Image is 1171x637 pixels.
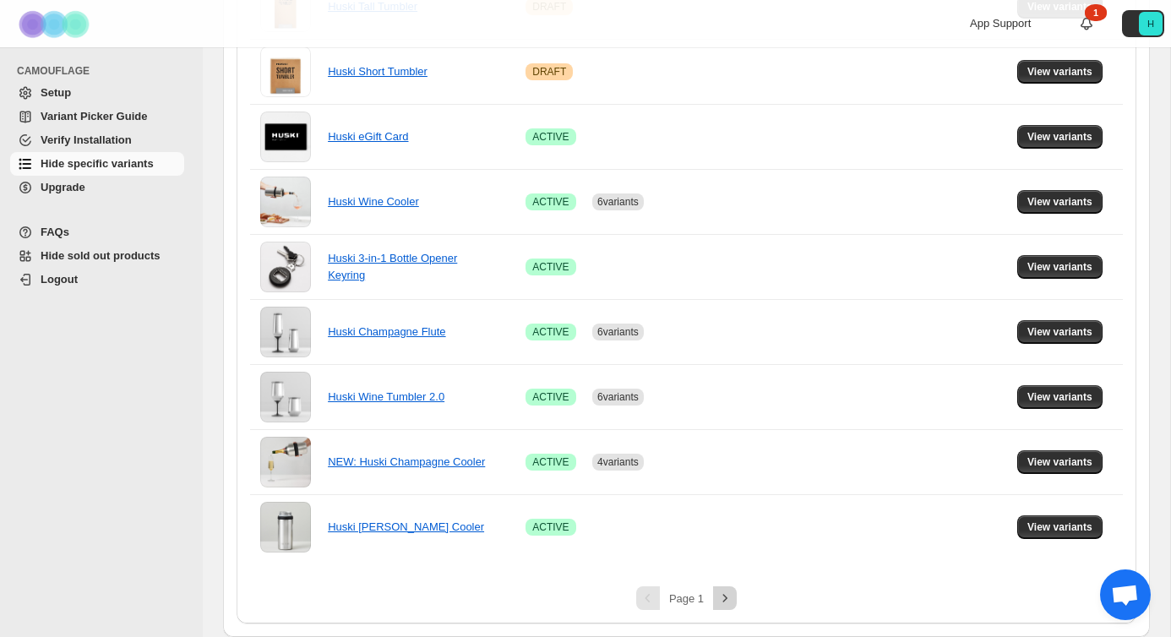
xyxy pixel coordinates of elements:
span: ACTIVE [532,455,569,469]
img: Huski eGift Card [260,112,311,162]
span: Hide specific variants [41,157,154,170]
span: FAQs [41,226,69,238]
button: Avatar with initials H [1122,10,1164,37]
span: ACTIVE [532,390,569,404]
a: Logout [10,268,184,291]
button: Next [713,586,737,610]
a: Hide specific variants [10,152,184,176]
a: Upgrade [10,176,184,199]
button: View variants [1017,255,1103,279]
a: FAQs [10,220,184,244]
button: View variants [1017,515,1103,539]
span: ACTIVE [532,130,569,144]
img: Camouflage [14,1,98,47]
button: View variants [1017,385,1103,409]
span: Logout [41,273,78,286]
a: NEW: Huski Champagne Cooler [328,455,485,468]
span: App Support [970,17,1031,30]
a: Huski [PERSON_NAME] Cooler [328,520,484,533]
div: 1 [1085,4,1107,21]
span: View variants [1027,130,1092,144]
a: Verify Installation [10,128,184,152]
button: View variants [1017,60,1103,84]
span: ACTIVE [532,325,569,339]
span: CAMOUFLAGE [17,64,191,78]
button: View variants [1017,190,1103,214]
span: 6 variants [597,391,639,403]
img: Huski Champagne Flute [260,307,311,357]
span: Variant Picker Guide [41,110,147,122]
span: 6 variants [597,326,639,338]
span: Avatar with initials H [1139,12,1163,35]
span: View variants [1027,390,1092,404]
span: Upgrade [41,181,85,193]
span: View variants [1027,325,1092,339]
span: View variants [1027,65,1092,79]
span: 6 variants [597,196,639,208]
div: Open chat [1100,569,1151,620]
img: Huski Wine Cooler [260,177,311,227]
a: Setup [10,81,184,105]
img: NEW: Huski Champagne Cooler [260,437,311,487]
span: Page 1 [669,592,704,605]
a: Hide sold out products [10,244,184,268]
a: Huski Wine Cooler [328,195,419,208]
img: Huski Wine Tumbler 2.0 [260,372,311,422]
span: Hide sold out products [41,249,161,262]
nav: Pagination [250,586,1123,610]
span: View variants [1027,520,1092,534]
span: 4 variants [597,456,639,468]
span: View variants [1027,195,1092,209]
button: View variants [1017,320,1103,344]
a: 1 [1078,15,1095,32]
span: ACTIVE [532,195,569,209]
a: Huski Short Tumbler [328,65,428,78]
img: Huski 3-in-1 Bottle Opener Keyring [260,242,311,292]
span: Setup [41,86,71,99]
a: Huski eGift Card [328,130,408,143]
span: View variants [1027,455,1092,469]
span: ACTIVE [532,260,569,274]
img: Huski Seltzer Cooler [260,502,311,553]
a: Variant Picker Guide [10,105,184,128]
span: View variants [1027,260,1092,274]
span: Verify Installation [41,133,132,146]
button: View variants [1017,125,1103,149]
button: View variants [1017,450,1103,474]
a: Huski Champagne Flute [328,325,445,338]
text: H [1147,19,1154,29]
a: Huski 3-in-1 Bottle Opener Keyring [328,252,457,281]
span: DRAFT [532,65,566,79]
span: ACTIVE [532,520,569,534]
a: Huski Wine Tumbler 2.0 [328,390,444,403]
